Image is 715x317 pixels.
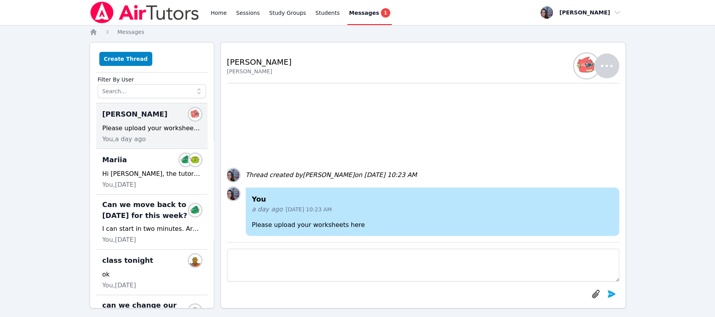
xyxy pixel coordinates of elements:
img: Leah Hoff [227,169,240,181]
span: Mariia [102,154,127,165]
span: Messages [349,9,379,17]
label: Filter By User [98,73,206,84]
img: Leah Hoff [227,188,240,200]
span: You, [DATE] [102,235,136,244]
img: Kseniia Zinkevich [189,154,201,166]
div: Thread created by [PERSON_NAME] on [DATE] 10:23 AM [246,170,417,180]
button: Create Thread [99,52,153,66]
div: Can we move back to [DATE] for this week?Mariia ZenkevichI can start in two minutes. Are you read... [96,195,208,250]
div: Please upload your worksheets here [102,124,201,133]
span: You, [DATE] [102,281,136,290]
span: Can we move back to [DATE] for this week? [102,199,192,221]
span: You, a day ago [102,135,146,144]
img: Air Tutors [90,2,200,23]
span: a day ago [252,205,283,214]
span: You, [DATE] [102,180,136,189]
div: ok [102,270,201,279]
img: Mariia Zenkevich [180,154,192,166]
input: Search... [98,84,206,98]
h4: You [252,194,613,205]
span: [DATE] 10:23 AM [286,205,332,213]
div: class tonightTyler MullerokYou,[DATE] [96,250,208,295]
img: Mariia Zenkevich [189,204,201,216]
span: class tonight [102,255,153,266]
div: [PERSON_NAME] [227,67,292,75]
span: [PERSON_NAME] [102,109,167,120]
span: 1 [381,8,390,18]
span: Messages [118,29,144,35]
h2: [PERSON_NAME] [227,57,292,67]
img: Tyler Muller [189,305,201,317]
p: Please upload your worksheets here [252,220,613,230]
div: MariiaMariia ZenkevichKseniia ZinkevichHi [PERSON_NAME], the tutor request stated that is was for... [96,149,208,195]
img: Tyler Muller [189,254,201,267]
img: Alanda Alonso [574,53,599,78]
img: Alanda Alonso [189,108,201,120]
nav: Breadcrumb [90,28,626,36]
div: Hi [PERSON_NAME], the tutor request stated that is was for general homework help - any subject. I... [102,169,201,179]
div: I can start in two minutes. Are you ready? [102,224,201,234]
div: [PERSON_NAME]Alanda AlonsoPlease upload your worksheets hereYou,a day ago [96,103,208,149]
button: Alanda Alonso [579,53,619,78]
a: Messages [118,28,144,36]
